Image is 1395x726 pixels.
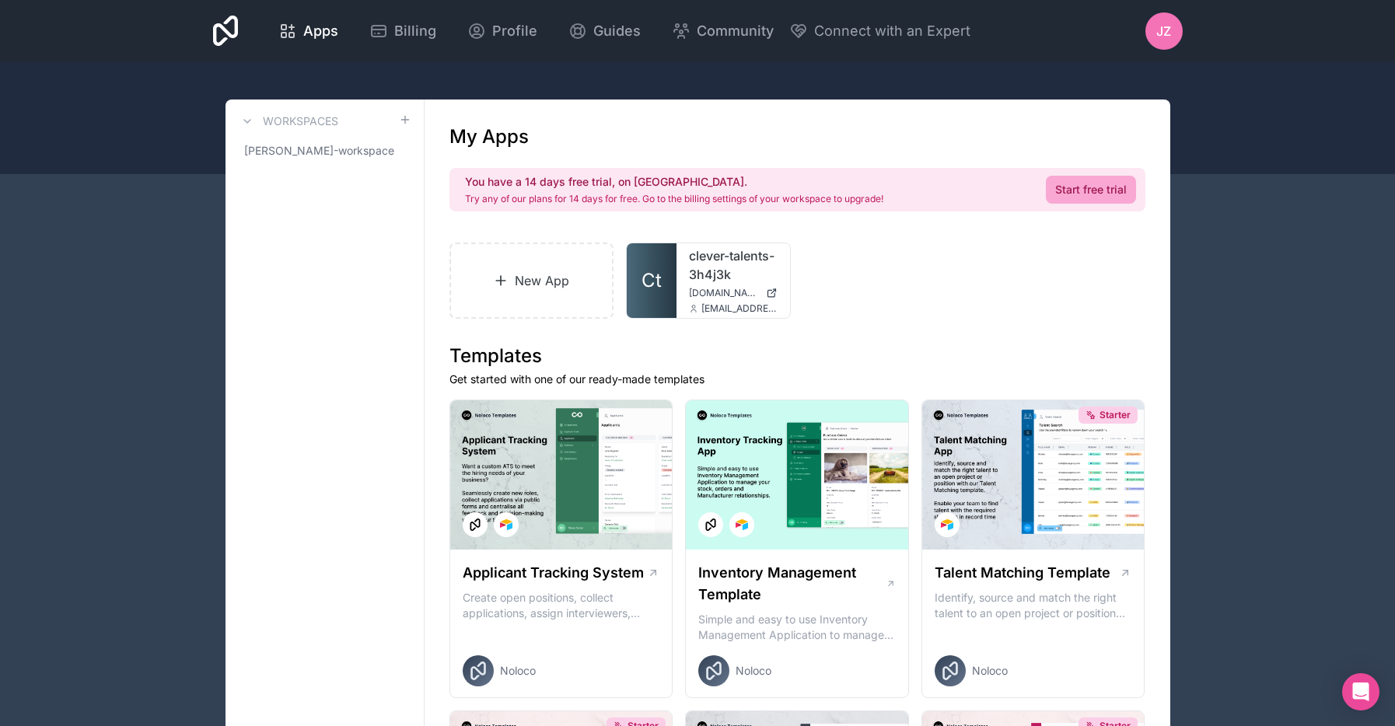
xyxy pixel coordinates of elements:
div: Open Intercom Messenger [1342,673,1379,710]
a: Billing [357,14,449,48]
span: Noloco [500,663,536,679]
span: Ct [642,268,662,293]
a: Apps [266,14,351,48]
span: Apps [303,20,338,42]
span: Community [697,20,774,42]
h1: My Apps [449,124,529,149]
p: Try any of our plans for 14 days for free. Go to the billing settings of your workspace to upgrade! [465,193,883,205]
a: Ct [627,243,677,318]
h2: You have a 14 days free trial, on [GEOGRAPHIC_DATA]. [465,174,883,190]
h1: Inventory Management Template [698,562,885,606]
p: Get started with one of our ready-made templates [449,372,1145,387]
span: Guides [593,20,641,42]
span: Noloco [972,663,1008,679]
img: Airtable Logo [500,518,512,531]
a: Workspaces [238,112,338,131]
h1: Talent Matching Template [935,562,1110,584]
img: Airtable Logo [736,518,748,531]
span: Connect with an Expert [814,20,970,42]
a: [DOMAIN_NAME] [689,287,778,299]
a: New App [449,243,614,319]
a: Start free trial [1046,176,1136,204]
h1: Applicant Tracking System [463,562,644,584]
p: Identify, source and match the right talent to an open project or position with our Talent Matchi... [935,590,1132,621]
span: [DOMAIN_NAME] [689,287,760,299]
button: Connect with an Expert [789,20,970,42]
span: Starter [1100,409,1131,421]
p: Create open positions, collect applications, assign interviewers, centralise candidate feedback a... [463,590,660,621]
h1: Templates [449,344,1145,368]
a: clever-talents-3h4j3k [689,246,778,284]
span: Profile [492,20,537,42]
span: JZ [1156,22,1171,40]
span: Billing [394,20,436,42]
span: [EMAIL_ADDRESS][DOMAIN_NAME] [701,302,778,315]
a: [PERSON_NAME]-workspace [238,137,411,165]
h3: Workspaces [263,113,338,129]
a: Profile [455,14,550,48]
p: Simple and easy to use Inventory Management Application to manage your stock, orders and Manufact... [698,612,896,643]
img: Airtable Logo [941,518,953,531]
a: Community [659,14,786,48]
span: [PERSON_NAME]-workspace [244,143,394,159]
span: Noloco [736,663,771,679]
a: Guides [556,14,653,48]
